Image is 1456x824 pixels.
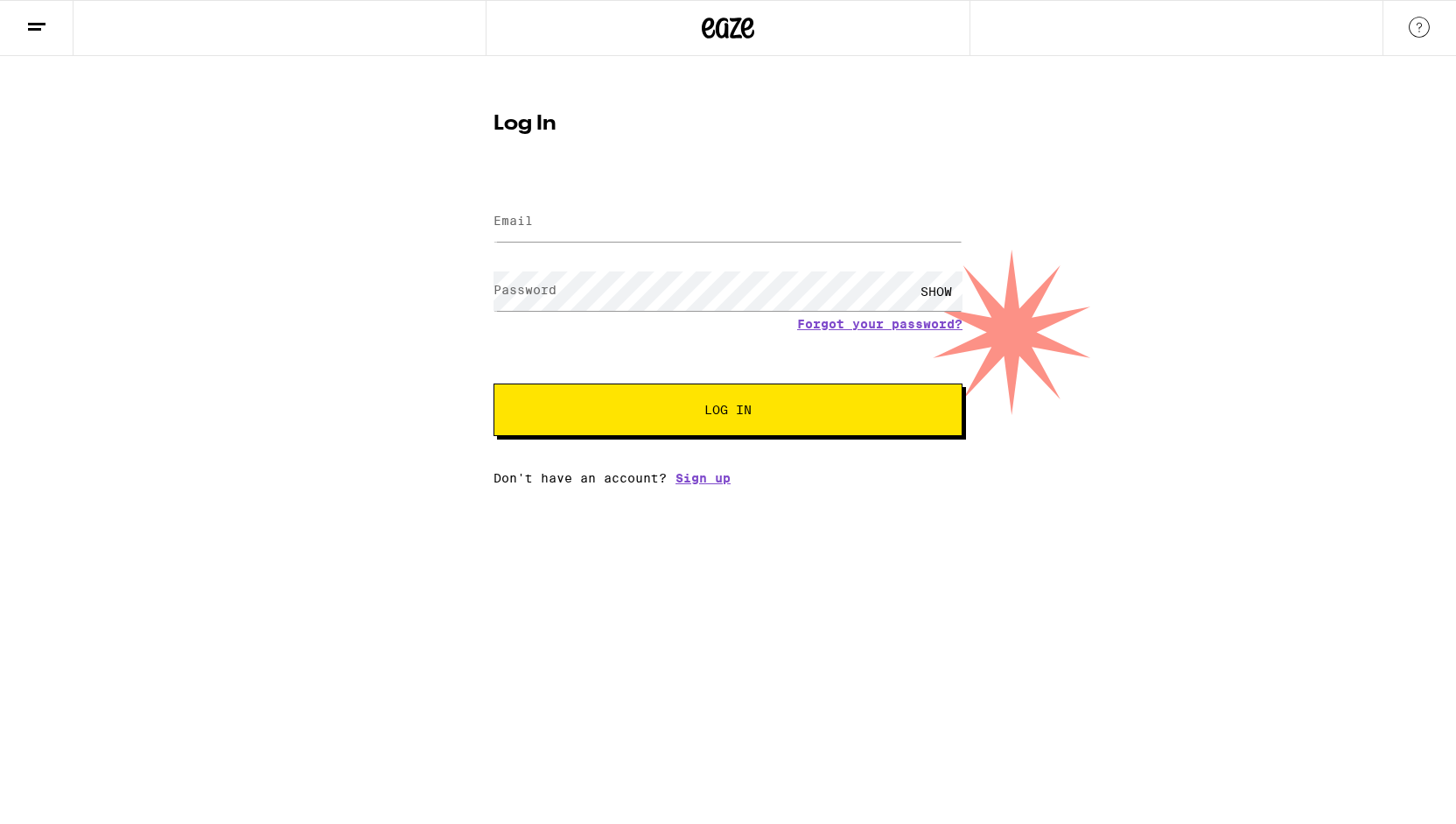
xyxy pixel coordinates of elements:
div: SHOW [910,271,962,311]
button: Log In [493,384,962,436]
a: Sign up [675,471,731,485]
div: Don't have an account? [493,471,962,485]
span: Log In [704,404,752,416]
label: Password [493,283,556,297]
input: Email [493,202,962,242]
a: Forgot your password? [797,317,962,331]
label: Email [493,214,533,228]
h1: Log In [493,114,962,135]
